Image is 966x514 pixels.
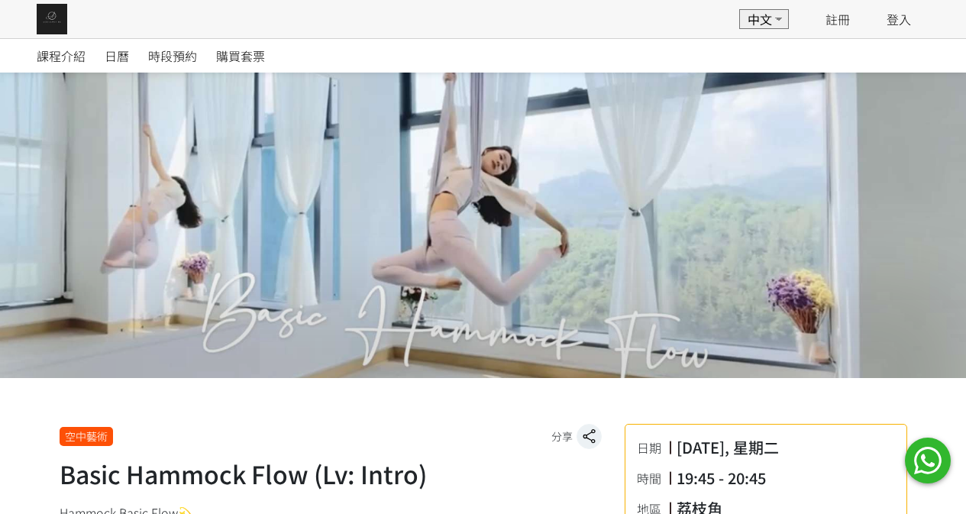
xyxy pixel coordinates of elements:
[637,469,669,487] div: 時間
[677,467,766,490] div: 19:45 - 20:45
[551,428,573,444] span: 分享
[60,455,602,492] h1: Basic Hammock Flow (Lv: Intro)
[105,39,129,73] a: 日曆
[825,10,850,28] a: 註冊
[148,47,197,65] span: 時段預約
[216,39,265,73] a: 購買套票
[887,10,911,28] a: 登入
[37,4,67,34] img: img_61c0148bb0266
[105,47,129,65] span: 日曆
[37,39,86,73] a: 課程介紹
[37,47,86,65] span: 課程介紹
[60,427,113,446] div: 空中藝術
[677,436,779,459] div: [DATE], 星期二
[148,39,197,73] a: 時段預約
[637,438,669,457] div: 日期
[216,47,265,65] span: 購買套票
